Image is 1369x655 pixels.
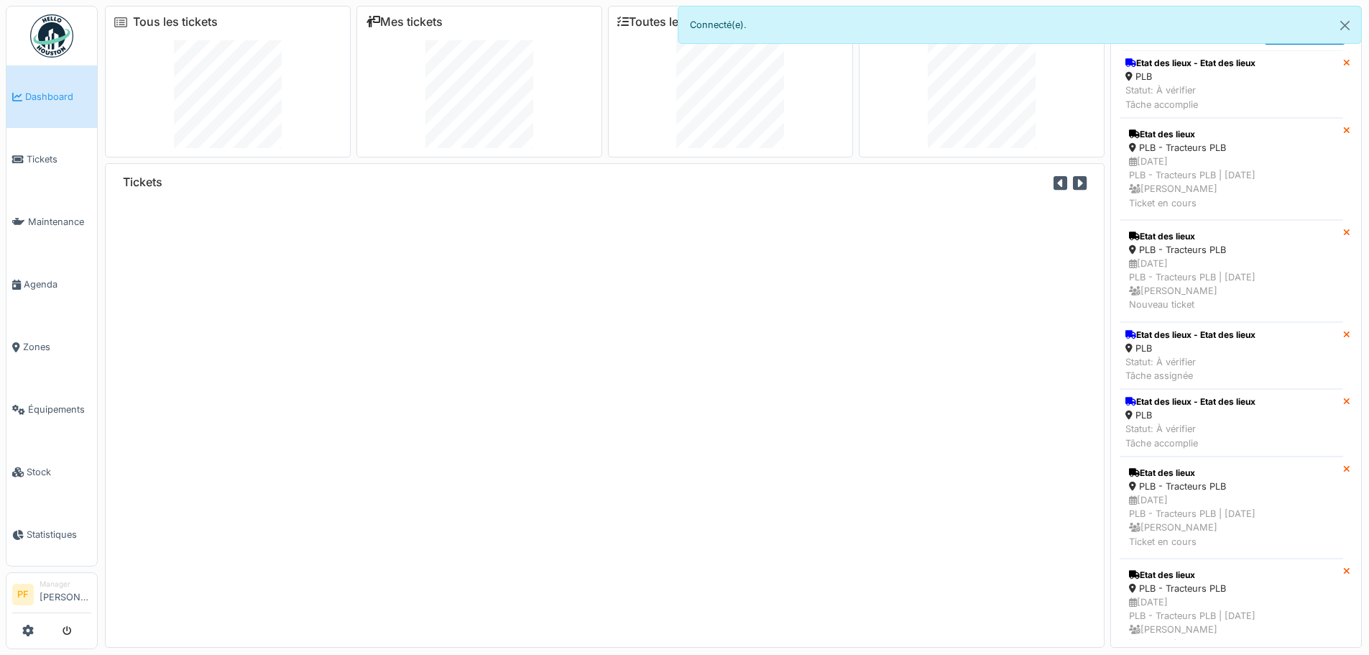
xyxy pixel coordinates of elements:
div: Etat des lieux - Etat des lieux [1125,395,1255,408]
div: PLB - Tracteurs PLB [1129,141,1334,155]
div: Etat des lieux [1129,569,1334,582]
a: Etat des lieux PLB - Tracteurs PLB [DATE]PLB - Tracteurs PLB | [DATE] [PERSON_NAME]Ticket en cours [1120,457,1343,559]
div: PLB - Tracteurs PLB [1129,243,1334,257]
span: Agenda [24,278,91,291]
li: PF [12,584,34,605]
a: Etat des lieux - Etat des lieux PLB Statut: À vérifierTâche accomplie [1120,389,1343,457]
h6: Tickets [123,175,162,189]
img: Badge_color-CXgf-gQk.svg [30,14,73,58]
div: Etat des lieux [1129,230,1334,243]
div: [DATE] PLB - Tracteurs PLB | [DATE] [PERSON_NAME] Nouveau ticket [1129,595,1334,651]
a: Etat des lieux PLB - Tracteurs PLB [DATE]PLB - Tracteurs PLB | [DATE] [PERSON_NAME]Nouveau ticket [1120,220,1343,322]
div: PLB [1125,408,1255,422]
div: [DATE] PLB - Tracteurs PLB | [DATE] [PERSON_NAME] Nouveau ticket [1129,257,1334,312]
div: Etat des lieux - Etat des lieux [1125,329,1255,342]
div: Statut: À vérifier Tâche accomplie [1125,83,1255,111]
a: Statistiques [6,503,97,566]
a: Stock [6,441,97,503]
span: Équipements [28,403,91,416]
span: Statistiques [27,528,91,541]
a: Tickets [6,128,97,191]
span: Zones [23,340,91,354]
div: Etat des lieux [1129,467,1334,480]
a: Maintenance [6,191,97,253]
div: Manager [40,579,91,590]
div: PLB - Tracteurs PLB [1129,582,1334,595]
span: Tickets [27,152,91,166]
a: Agenda [6,253,97,316]
div: [DATE] PLB - Tracteurs PLB | [DATE] [PERSON_NAME] Ticket en cours [1129,155,1334,210]
a: Etat des lieux - Etat des lieux PLB Statut: À vérifierTâche accomplie [1120,50,1343,118]
div: Etat des lieux - Etat des lieux [1125,57,1255,70]
div: [DATE] PLB - Tracteurs PLB | [DATE] [PERSON_NAME] Ticket en cours [1129,493,1334,549]
a: Mes tickets [366,15,443,29]
a: PF Manager[PERSON_NAME] [12,579,91,613]
span: Dashboard [25,90,91,104]
a: Équipements [6,378,97,441]
div: Etat des lieux [1129,128,1334,141]
div: PLB [1125,70,1255,83]
div: Connecté(e). [678,6,1363,44]
span: Stock [27,465,91,479]
div: PLB - Tracteurs PLB [1129,480,1334,493]
li: [PERSON_NAME] [40,579,91,610]
a: Toutes les tâches [617,15,724,29]
span: Maintenance [28,215,91,229]
a: Zones [6,316,97,378]
a: Etat des lieux - Etat des lieux PLB Statut: À vérifierTâche assignée [1120,322,1343,390]
button: Close [1329,6,1361,45]
a: Tous les tickets [133,15,218,29]
div: Statut: À vérifier Tâche assignée [1125,355,1255,383]
a: Dashboard [6,65,97,128]
div: PLB [1125,342,1255,355]
div: Statut: À vérifier Tâche accomplie [1125,422,1255,449]
a: Etat des lieux PLB - Tracteurs PLB [DATE]PLB - Tracteurs PLB | [DATE] [PERSON_NAME]Ticket en cours [1120,118,1343,220]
